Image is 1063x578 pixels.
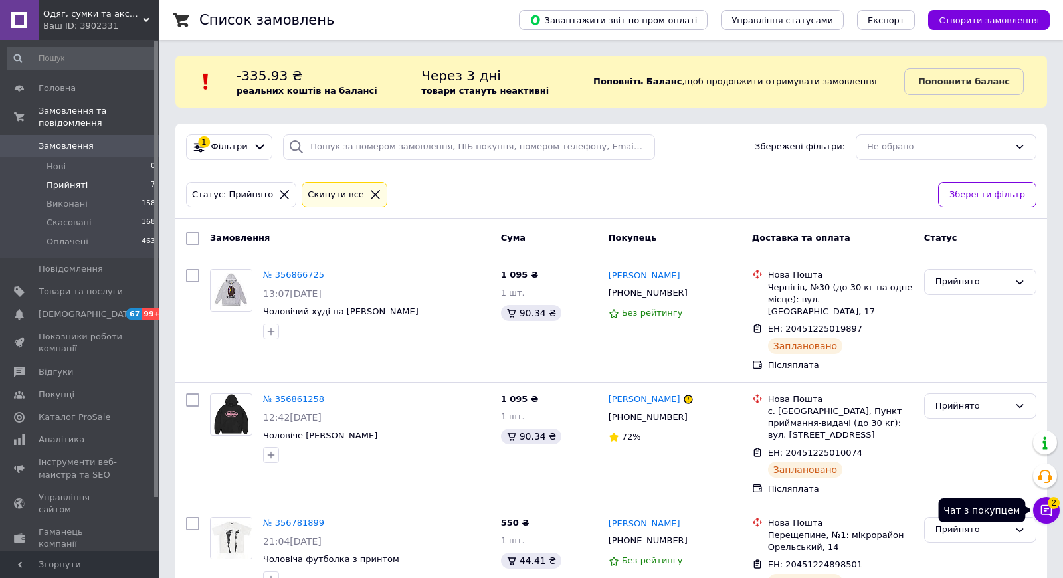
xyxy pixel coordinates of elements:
[622,432,641,442] span: 72%
[939,15,1039,25] span: Створити замовлення
[501,553,561,569] div: 44.41 ₴
[935,523,1009,537] div: Прийнято
[609,393,680,406] a: [PERSON_NAME]
[43,8,143,20] span: Одяг, сумки та аксесуари
[501,394,538,404] span: 1 095 ₴
[39,82,76,94] span: Головна
[768,483,914,495] div: Післяплата
[39,140,94,152] span: Замовлення
[768,559,862,569] span: ЕН: 20451224898501
[768,462,843,478] div: Заплановано
[263,536,322,547] span: 21:04[DATE]
[237,68,302,84] span: -335.93 ₴
[263,288,322,299] span: 13:07[DATE]
[39,366,73,378] span: Відгуки
[606,284,690,302] div: [PHONE_NUMBER]
[501,288,525,298] span: 1 шт.
[622,308,683,318] span: Без рейтингу
[39,389,74,401] span: Покупці
[210,233,270,242] span: Замовлення
[501,233,526,242] span: Cума
[501,270,538,280] span: 1 095 ₴
[263,306,419,316] a: Чоловічий худі на [PERSON_NAME]
[918,76,1010,86] b: Поповнити баланс
[263,270,324,280] a: № 356866725
[211,270,252,311] img: Фото товару
[501,411,525,421] span: 1 шт.
[283,134,655,160] input: Пошук за номером замовлення, ПІБ покупця, номером телефону, Email, номером накладної
[501,535,525,545] span: 1 шт.
[263,394,324,404] a: № 356861258
[768,393,914,405] div: Нова Пошта
[263,412,322,423] span: 12:42[DATE]
[606,532,690,549] div: [PHONE_NUMBER]
[609,518,680,530] a: [PERSON_NAME]
[210,269,252,312] a: Фото товару
[210,393,252,436] a: Фото товару
[606,409,690,426] div: [PHONE_NUMBER]
[263,431,377,440] a: Чоловіче [PERSON_NAME]
[211,518,252,559] img: Фото товару
[39,434,84,446] span: Аналітика
[928,10,1050,30] button: Створити замовлення
[867,140,1009,154] div: Не обрано
[501,305,561,321] div: 90.34 ₴
[39,308,137,320] span: [DEMOGRAPHIC_DATA]
[935,275,1009,289] div: Прийнято
[501,429,561,444] div: 90.34 ₴
[151,179,155,191] span: 7
[731,15,833,25] span: Управління статусами
[949,188,1025,202] span: Зберегти фільтр
[199,12,334,28] h1: Список замовлень
[421,86,549,96] b: товари стануть неактивні
[768,359,914,371] div: Післяплата
[47,161,66,173] span: Нові
[189,188,276,202] div: Статус: Прийнято
[47,179,88,191] span: Прийняті
[755,141,845,153] span: Збережені фільтри:
[768,324,862,334] span: ЕН: 20451225019897
[7,47,157,70] input: Пошук
[237,86,377,96] b: реальних коштів на балансі
[47,198,88,210] span: Виконані
[721,10,844,30] button: Управління статусами
[198,136,210,148] div: 1
[768,338,843,354] div: Заплановано
[768,517,914,529] div: Нова Пошта
[857,10,916,30] button: Експорт
[752,233,850,242] span: Доставка та оплата
[142,217,155,229] span: 168
[39,526,123,550] span: Гаманець компанії
[622,555,683,565] span: Без рейтингу
[1033,497,1060,524] button: Чат з покупцем2
[519,10,708,30] button: Завантажити звіт по пром-оплаті
[915,15,1050,25] a: Створити замовлення
[768,405,914,442] div: с. [GEOGRAPHIC_DATA], Пункт приймання-видачі (до 30 кг): вул. [STREET_ADDRESS]
[39,331,123,355] span: Показники роботи компанії
[924,233,957,242] span: Статус
[501,518,530,528] span: 550 ₴
[768,269,914,281] div: Нова Пошта
[935,399,1009,413] div: Прийнято
[938,498,1025,522] div: Чат з покупцем
[263,554,399,564] a: Чоловіча футболка з принтом
[593,76,682,86] b: Поповніть Баланс
[210,517,252,559] a: Фото товару
[47,236,88,248] span: Оплачені
[196,72,216,92] img: :exclamation:
[609,233,657,242] span: Покупець
[421,68,501,84] span: Через 3 дні
[768,448,862,458] span: ЕН: 20451225010074
[768,530,914,553] div: Перещепине, №1: мікрорайон Орельський, 14
[39,492,123,516] span: Управління сайтом
[39,105,159,129] span: Замовлення та повідомлення
[213,394,250,435] img: Фото товару
[573,66,904,97] div: , щоб продовжити отримувати замовлення
[211,141,248,153] span: Фільтри
[768,282,914,318] div: Чернігів, №30 (до 30 кг на одне місце): вул. [GEOGRAPHIC_DATA], 17
[47,217,92,229] span: Скасовані
[904,68,1024,95] a: Поповнити баланс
